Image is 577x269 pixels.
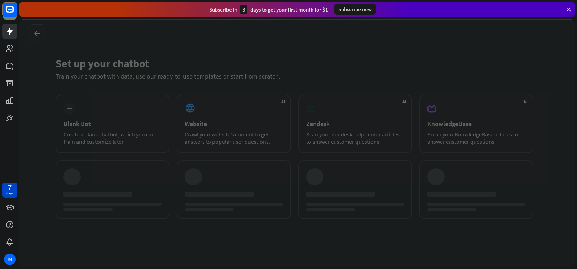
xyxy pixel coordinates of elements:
[334,4,376,15] div: Subscribe now
[6,191,13,196] div: days
[2,183,17,198] a: 7 days
[240,5,247,14] div: 3
[8,184,12,191] div: 7
[4,254,16,265] div: IM
[209,5,328,14] div: Subscribe in days to get your first month for $1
